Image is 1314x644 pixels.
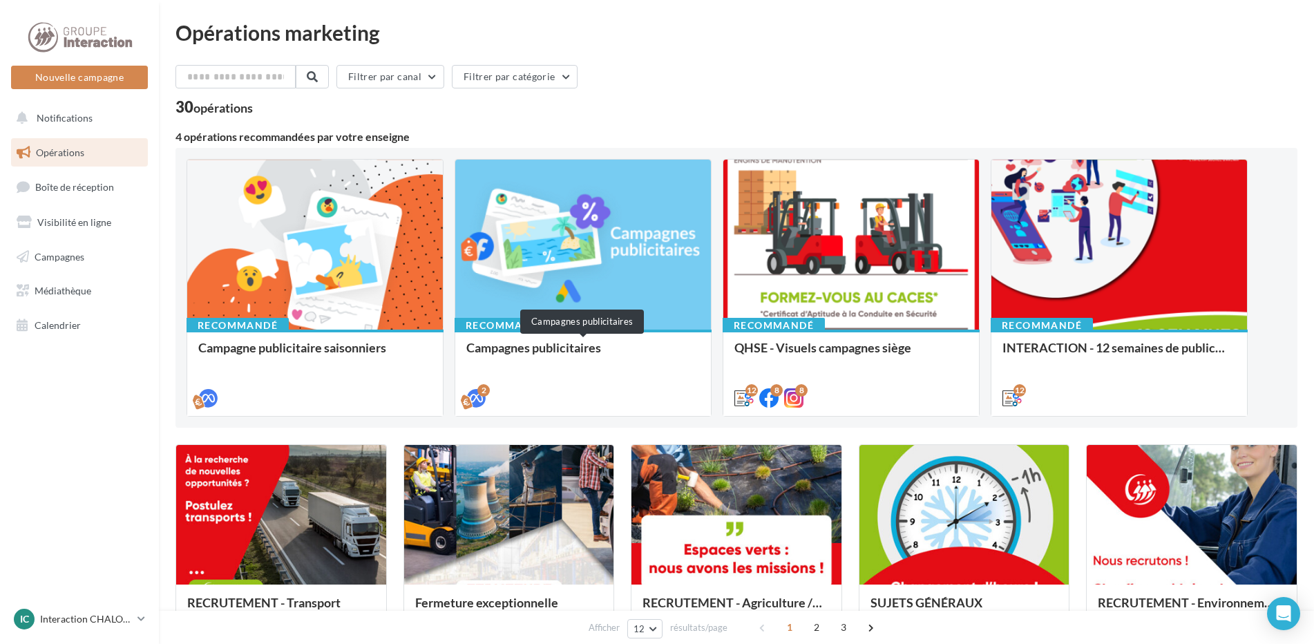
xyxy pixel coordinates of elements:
span: Campagnes [35,250,84,262]
span: Calendrier [35,319,81,331]
div: opérations [193,102,253,114]
a: Opérations [8,138,151,167]
a: Campagnes [8,243,151,272]
button: Nouvelle campagne [11,66,148,89]
div: Open Intercom Messenger [1267,597,1300,630]
div: 8 [770,384,783,397]
div: RECRUTEMENT - Agriculture / Espaces verts [642,596,830,623]
div: SUJETS GÉNÉRAUX [870,596,1058,623]
a: Calendrier [8,311,151,340]
div: Campagne publicitaire saisonniers [198,341,432,368]
div: 8 [795,384,808,397]
p: Interaction CHALONS EN [GEOGRAPHIC_DATA] [40,612,132,626]
div: Campagnes publicitaires [466,341,700,368]
div: Fermeture exceptionnelle [415,596,603,623]
div: Recommandé [723,318,825,333]
div: 4 opérations recommandées par votre enseigne [175,131,1297,142]
span: 12 [634,623,645,634]
span: résultats/page [670,621,727,634]
span: Boîte de réception [35,181,114,193]
button: Filtrer par catégorie [452,65,578,88]
div: Recommandé [455,318,557,333]
a: IC Interaction CHALONS EN [GEOGRAPHIC_DATA] [11,606,148,632]
div: INTERACTION - 12 semaines de publication [1002,341,1236,368]
div: Recommandé [991,318,1093,333]
span: Visibilité en ligne [37,216,111,228]
span: 3 [832,616,855,638]
span: Médiathèque [35,285,91,296]
a: Boîte de réception [8,172,151,202]
span: Afficher [589,621,620,634]
div: RECRUTEMENT - Environnement [1098,596,1286,623]
div: Campagnes publicitaires [520,310,644,334]
div: QHSE - Visuels campagnes siège [734,341,968,368]
span: IC [20,612,29,626]
button: Notifications [8,104,145,133]
div: RECRUTEMENT - Transport [187,596,375,623]
a: Médiathèque [8,276,151,305]
span: Opérations [36,146,84,158]
span: 2 [806,616,828,638]
div: Opérations marketing [175,22,1297,43]
a: Visibilité en ligne [8,208,151,237]
div: 30 [175,100,253,115]
div: 12 [1013,384,1026,397]
button: Filtrer par canal [336,65,444,88]
span: Notifications [37,112,93,124]
button: 12 [627,619,663,638]
span: 1 [779,616,801,638]
div: 12 [745,384,758,397]
div: 2 [477,384,490,397]
div: Recommandé [187,318,289,333]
